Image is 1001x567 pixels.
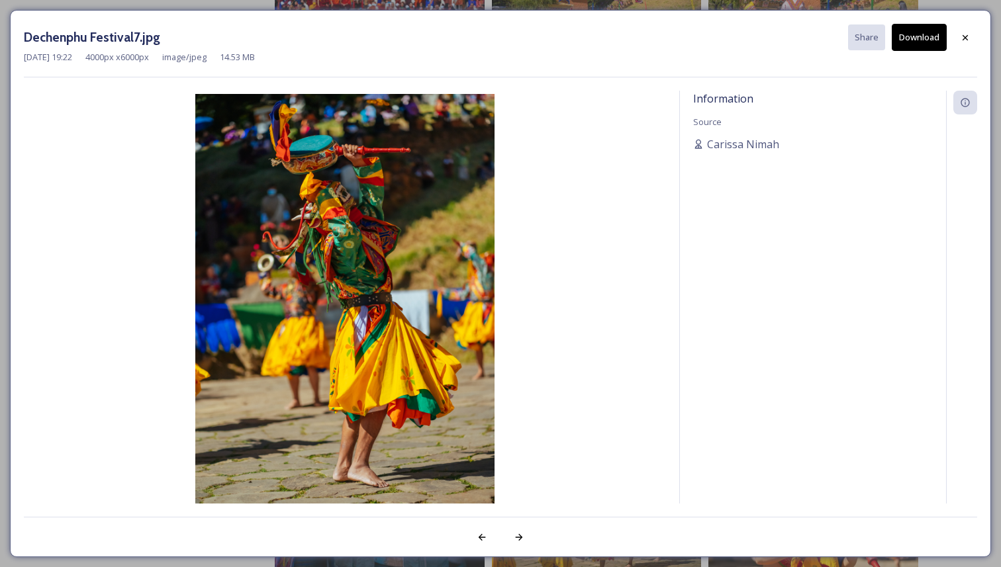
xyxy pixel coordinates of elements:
span: 4000 px x 6000 px [85,51,149,64]
span: Information [693,91,753,106]
img: Dechenphu%20Festival7.jpg [24,94,666,542]
button: Download [892,24,947,51]
span: image/jpeg [162,51,207,64]
span: [DATE] 19:22 [24,51,72,64]
span: 14.53 MB [220,51,255,64]
h3: Dechenphu Festival7.jpg [24,28,160,47]
button: Share [848,24,885,50]
span: Carissa Nimah [707,136,779,152]
span: Source [693,116,722,128]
